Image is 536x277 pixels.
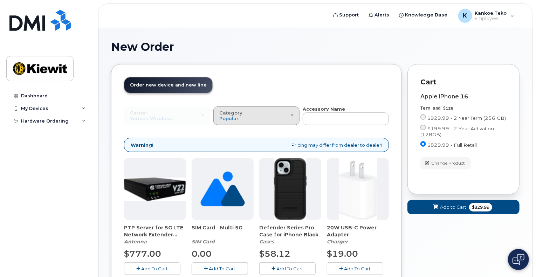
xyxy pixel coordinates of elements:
span: 0.00 [192,249,212,259]
span: Popular [219,116,239,121]
input: $199.99 - 2 Year Activation (128GB) [420,125,426,130]
p: Cart [420,77,507,87]
strong: Warning! [131,142,153,148]
span: $19.00 [327,249,358,259]
span: Order new device and new line [130,82,207,88]
img: Open chat [513,254,524,265]
span: $829.99 [469,203,492,212]
em: Antenna [124,238,147,245]
em: SIM Card [192,238,215,245]
div: PTP Server for 5G LTE Network Extender 4/4G LTE Network Extender 3 [124,224,186,245]
span: Add To Cart [209,266,236,271]
em: Cases [259,238,274,245]
button: Category Popular [213,106,300,125]
button: Add To Cart [259,262,316,275]
span: SIM Card - Multi 5G [192,224,254,238]
strong: Accessory Name [303,106,345,112]
img: no_image_found-2caef05468ed5679b831cfe6fc140e25e0c280774317ffc20a367ab7fd17291e.png [200,158,245,220]
div: Apple iPhone 16 [420,94,507,100]
input: $829.99 - Full Retail [420,141,426,147]
div: 20W USB-C Power Adapter [327,224,389,245]
button: Add To Cart [327,262,383,275]
span: Add To Cart [344,266,371,271]
button: Change Product [420,157,471,169]
button: Add To Cart [124,262,180,275]
div: Pricing may differ from dealer to dealer! [124,138,389,152]
em: Charger [327,238,348,245]
span: $829.99 - Full Retail [427,142,477,148]
div: Term and Size [420,105,507,111]
span: $929.99 - 2 Year Term (256 GB) [427,115,506,121]
span: Category [219,110,242,116]
span: $58.12 [259,249,290,259]
span: Add to Cart [440,204,466,210]
button: Add To Cart [192,262,248,275]
span: Add To Cart [142,266,168,271]
img: Casa_Sysem.png [124,178,186,201]
span: Add To Cart [277,266,303,271]
img: apple20w.jpg [339,158,377,220]
div: SIM Card - Multi 5G [192,224,254,245]
div: Defender Series Pro Case for iPhone Black [259,224,321,245]
span: 20W USB-C Power Adapter [327,224,389,238]
span: Defender Series Pro Case for iPhone Black [259,224,321,238]
input: $929.99 - 2 Year Term (256 GB) [420,114,426,120]
button: Add to Cart $829.99 [407,200,520,214]
img: defenderiphone14.png [274,158,307,220]
span: $777.00 [124,249,161,259]
span: PTP Server for 5G LTE Network Extender 4/4G LTE Network Extender 3 [124,224,186,238]
h1: New Order [111,41,520,53]
span: Change Product [431,160,465,166]
span: $199.99 - 2 Year Activation (128GB) [420,126,494,137]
